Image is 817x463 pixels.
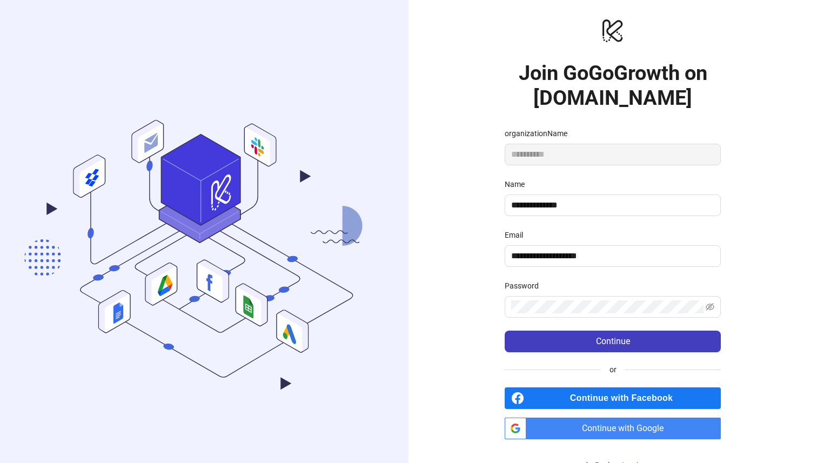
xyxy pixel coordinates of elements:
span: Continue with Google [531,418,721,439]
button: Continue [505,331,721,352]
label: organizationName [505,128,574,139]
span: Continue with Facebook [528,387,721,409]
span: Continue [596,337,630,346]
span: or [601,364,625,375]
input: organizationName [505,144,721,165]
span: eye-invisible [706,303,714,311]
input: Password [511,300,704,313]
input: Email [511,250,712,263]
label: Email [505,229,530,241]
label: Name [505,178,532,190]
a: Continue with Facebook [505,387,721,409]
label: Password [505,280,546,292]
a: Continue with Google [505,418,721,439]
h1: Join GoGoGrowth on [DOMAIN_NAME] [505,61,721,110]
input: Name [511,199,712,212]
